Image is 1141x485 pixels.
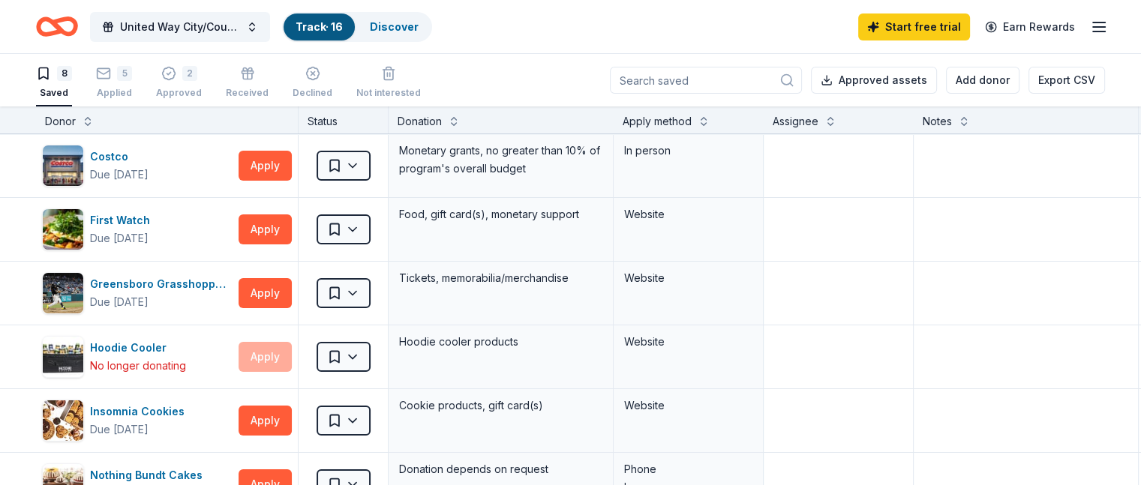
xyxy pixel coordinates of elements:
[43,209,83,250] img: Image for First Watch
[45,112,76,130] div: Donor
[398,204,604,225] div: Food, gift card(s), monetary support
[96,87,132,99] div: Applied
[398,140,604,179] div: Monetary grants, no greater than 10% of program's overall budget
[370,20,419,33] a: Discover
[610,67,802,94] input: Search saved
[398,395,604,416] div: Cookie products, gift card(s)
[923,112,952,130] div: Notes
[299,106,389,133] div: Status
[90,293,149,311] div: Due [DATE]
[156,60,202,106] button: 2Approved
[239,406,292,436] button: Apply
[90,403,191,421] div: Insomnia Cookies
[946,67,1019,94] button: Add donor
[811,67,937,94] button: Approved assets
[57,66,72,81] div: 8
[90,275,233,293] div: Greensboro Grasshoppers
[36,9,78,44] a: Home
[42,272,233,314] button: Image for Greensboro GrasshoppersGreensboro GrasshoppersDue [DATE]
[356,60,421,106] button: Not interested
[90,211,156,229] div: First Watch
[398,112,442,130] div: Donation
[43,337,83,377] img: Image for Hoodie Cooler
[976,13,1084,40] a: Earn Rewards
[858,13,970,40] a: Start free trial
[90,229,149,247] div: Due [DATE]
[36,60,72,106] button: 8Saved
[239,278,292,308] button: Apply
[42,336,233,378] button: Image for Hoodie CoolerHoodie CoolerNo longer donating
[239,214,292,244] button: Apply
[1028,67,1105,94] button: Export CSV
[90,339,186,357] div: Hoodie Cooler
[226,60,269,106] button: Received
[156,87,202,99] div: Approved
[226,87,269,99] div: Received
[398,459,604,480] div: Donation depends on request
[90,148,149,166] div: Costco
[624,205,752,223] div: Website
[624,460,752,478] div: Phone
[624,269,752,287] div: Website
[624,397,752,415] div: Website
[43,400,83,441] img: Image for Insomnia Cookies
[624,142,752,160] div: In person
[398,268,604,289] div: Tickets, memorabilia/merchandise
[624,333,752,351] div: Website
[293,87,332,99] div: Declined
[90,12,270,42] button: United Way City/County Campaign 2025
[96,60,132,106] button: 5Applied
[42,145,233,187] button: Image for CostcoCostcoDue [DATE]
[90,466,209,484] div: Nothing Bundt Cakes
[120,18,240,36] span: United Way City/County Campaign 2025
[293,60,332,106] button: Declined
[117,66,132,81] div: 5
[296,20,343,33] a: Track· 16
[43,145,83,186] img: Image for Costco
[90,357,186,375] div: No longer donating
[398,331,604,352] div: Hoodie cooler products
[182,66,197,81] div: 2
[239,151,292,181] button: Apply
[42,208,233,250] button: Image for First WatchFirst WatchDue [DATE]
[282,12,432,42] button: Track· 16Discover
[43,273,83,313] img: Image for Greensboro Grasshoppers
[90,166,149,184] div: Due [DATE]
[356,87,421,99] div: Not interested
[773,112,818,130] div: Assignee
[36,87,72,99] div: Saved
[623,112,692,130] div: Apply method
[90,421,149,439] div: Due [DATE]
[42,400,233,442] button: Image for Insomnia CookiesInsomnia CookiesDue [DATE]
